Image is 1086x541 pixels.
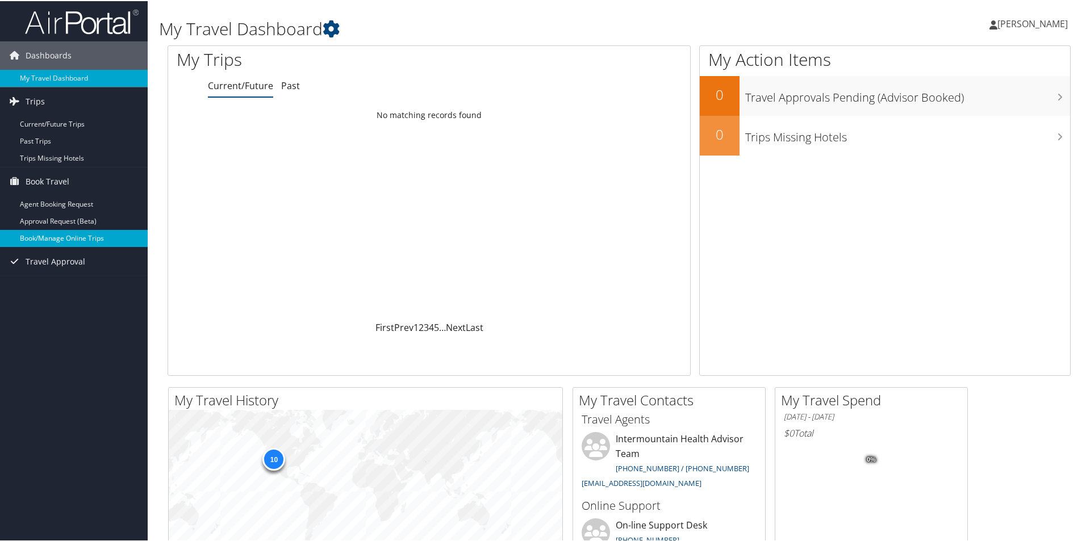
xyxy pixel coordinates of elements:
[745,83,1070,104] h3: Travel Approvals Pending (Advisor Booked)
[26,86,45,115] span: Trips
[997,16,1068,29] span: [PERSON_NAME]
[616,462,749,472] a: [PHONE_NUMBER] / [PHONE_NUMBER]
[745,123,1070,144] h3: Trips Missing Hotels
[989,6,1079,40] a: [PERSON_NAME]
[26,40,72,69] span: Dashboards
[208,78,273,91] a: Current/Future
[579,389,765,409] h2: My Travel Contacts
[262,447,285,469] div: 10
[159,16,772,40] h1: My Travel Dashboard
[700,115,1070,154] a: 0Trips Missing Hotels
[394,320,413,333] a: Prev
[25,7,139,34] img: airportal-logo.png
[26,246,85,275] span: Travel Approval
[446,320,466,333] a: Next
[466,320,483,333] a: Last
[419,320,424,333] a: 2
[582,477,701,487] a: [EMAIL_ADDRESS][DOMAIN_NAME]
[784,426,959,438] h6: Total
[784,410,959,421] h6: [DATE] - [DATE]
[413,320,419,333] a: 1
[281,78,300,91] a: Past
[375,320,394,333] a: First
[867,455,876,462] tspan: 0%
[168,104,690,124] td: No matching records found
[576,431,762,492] li: Intermountain Health Advisor Team
[781,389,967,409] h2: My Travel Spend
[700,75,1070,115] a: 0Travel Approvals Pending (Advisor Booked)
[177,47,464,70] h1: My Trips
[700,84,740,103] h2: 0
[439,320,446,333] span: …
[582,497,757,513] h3: Online Support
[582,410,757,426] h3: Travel Agents
[700,124,740,143] h2: 0
[424,320,429,333] a: 3
[429,320,434,333] a: 4
[26,166,69,195] span: Book Travel
[700,47,1070,70] h1: My Action Items
[434,320,439,333] a: 5
[174,389,562,409] h2: My Travel History
[784,426,794,438] span: $0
